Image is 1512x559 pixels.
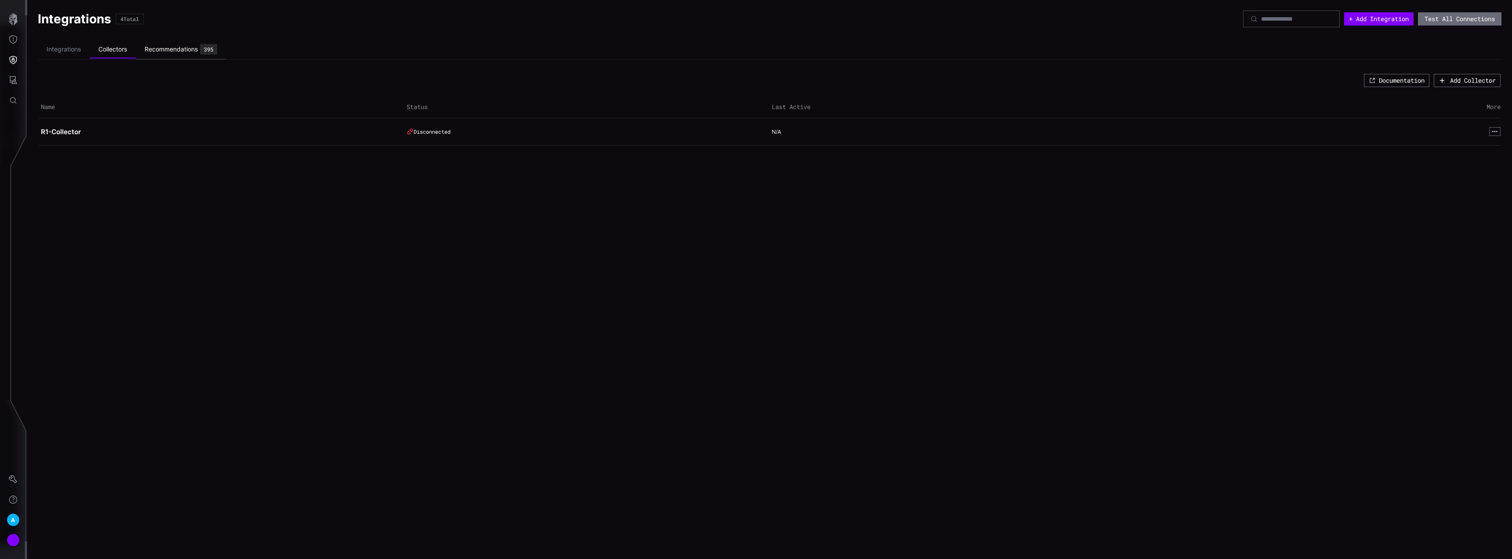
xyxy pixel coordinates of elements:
[38,11,111,27] h1: Integrations
[0,510,26,530] button: A
[770,118,1135,146] td: N/A
[90,41,136,58] li: Collectors
[1434,74,1501,87] button: Add Collector
[39,96,404,118] th: Name
[41,128,396,136] h2: R1-Collector
[38,41,90,58] li: Integrations
[1450,77,1496,84] div: Add Collector
[1364,74,1429,87] button: Documentation
[1418,12,1501,26] button: Test All Connections
[11,515,15,525] span: A
[770,96,1135,118] th: Last Active
[407,128,761,135] div: Disconnected
[204,47,213,52] div: 395
[1344,12,1414,26] button: + Add Integration
[404,96,770,118] th: Status
[120,16,139,22] div: 4 Total
[145,45,198,53] div: Recommendations
[1135,96,1501,118] th: More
